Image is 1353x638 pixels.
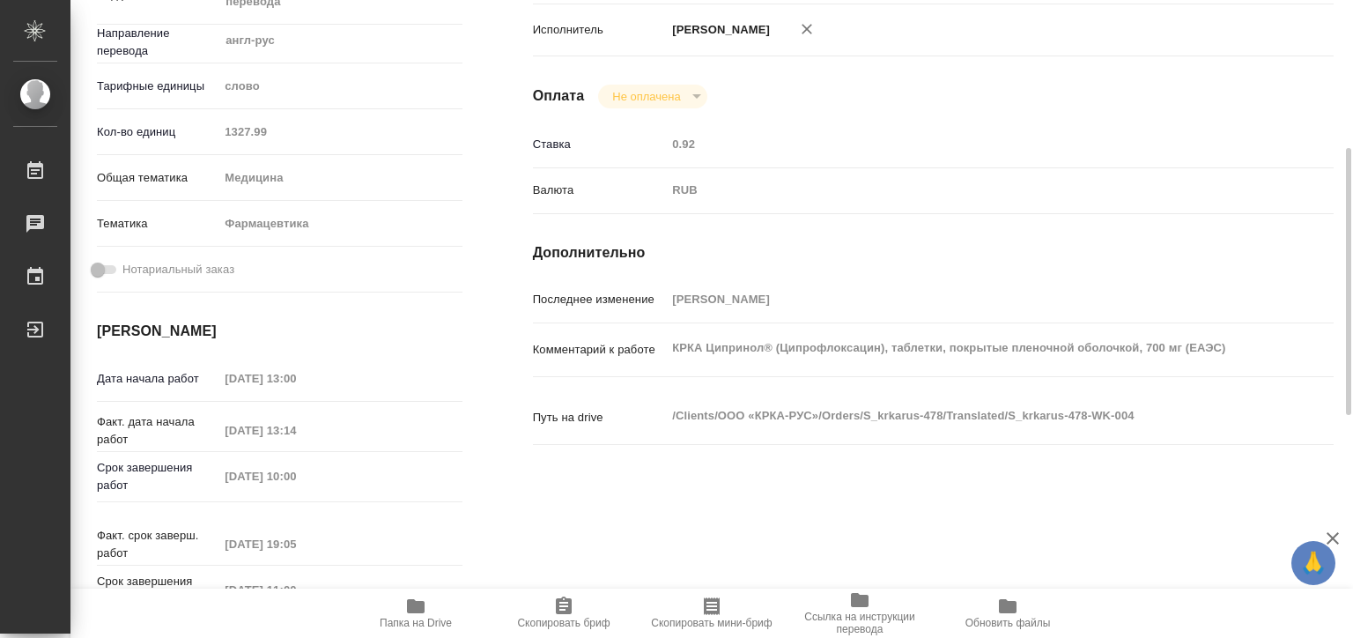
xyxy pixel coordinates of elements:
[638,589,786,638] button: Скопировать мини-бриф
[97,25,218,60] p: Направление перевода
[97,459,218,494] p: Срок завершения работ
[218,209,462,239] div: Фармацевтика
[533,136,667,153] p: Ставка
[218,71,462,101] div: слово
[1298,545,1328,582] span: 🙏
[796,611,923,635] span: Ссылка на инструкции перевода
[598,85,706,108] div: Не оплачена
[533,21,667,39] p: Исполнитель
[97,169,218,187] p: Общая тематика
[666,175,1267,205] div: RUB
[380,617,452,629] span: Папка на Drive
[666,333,1267,363] textarea: КРКА Ципринол® (Ципрофлоксацин), таблетки, покрытые пленочной оболочкой, 700 мг (ЕАЭС)
[666,131,1267,157] input: Пустое поле
[1291,541,1335,585] button: 🙏
[533,242,1334,263] h4: Дополнительно
[490,589,638,638] button: Скопировать бриф
[965,617,1051,629] span: Обновить файлы
[97,573,218,608] p: Срок завершения услуги
[934,589,1082,638] button: Обновить файлы
[666,21,770,39] p: [PERSON_NAME]
[218,577,373,603] input: Пустое поле
[533,182,667,199] p: Валюта
[97,527,218,562] p: Факт. срок заверш. работ
[97,370,218,388] p: Дата начала работ
[607,89,685,104] button: Не оплачена
[666,286,1267,312] input: Пустое поле
[342,589,490,638] button: Папка на Drive
[533,85,585,107] h4: Оплата
[97,78,218,95] p: Тарифные единицы
[218,163,462,193] div: Медицина
[97,123,218,141] p: Кол-во единиц
[97,215,218,233] p: Тематика
[517,617,610,629] span: Скопировать бриф
[218,464,373,489] input: Пустое поле
[97,413,218,449] p: Факт. дата начала работ
[97,321,462,342] h4: [PERSON_NAME]
[786,589,934,638] button: Ссылка на инструкции перевода
[533,341,667,359] p: Комментарий к работе
[122,261,234,278] span: Нотариальный заказ
[533,409,667,427] p: Путь на drive
[533,291,667,308] p: Последнее изменение
[651,617,772,629] span: Скопировать мини-бриф
[218,418,373,443] input: Пустое поле
[666,401,1267,431] textarea: /Clients/ООО «КРКА-РУС»/Orders/S_krkarus-478/Translated/S_krkarus-478-WK-004
[218,531,373,557] input: Пустое поле
[787,10,826,48] button: Удалить исполнителя
[218,366,373,391] input: Пустое поле
[218,119,462,145] input: Пустое поле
